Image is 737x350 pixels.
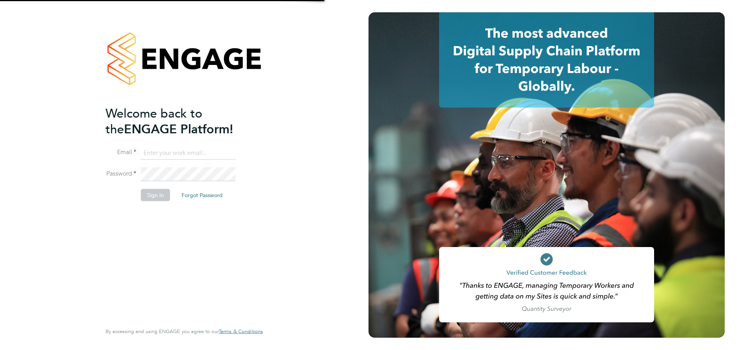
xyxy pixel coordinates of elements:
button: Forgot Password [175,189,229,201]
span: By accessing and using ENGAGE you agree to our [106,328,263,335]
label: Email [106,148,136,156]
a: Terms & Conditions [219,328,263,335]
h2: ENGAGE Platform! [106,105,255,137]
span: Welcome back to the [106,106,202,136]
input: Enter your work email... [141,146,236,160]
label: Password [106,170,136,178]
button: Sign In [141,189,170,201]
